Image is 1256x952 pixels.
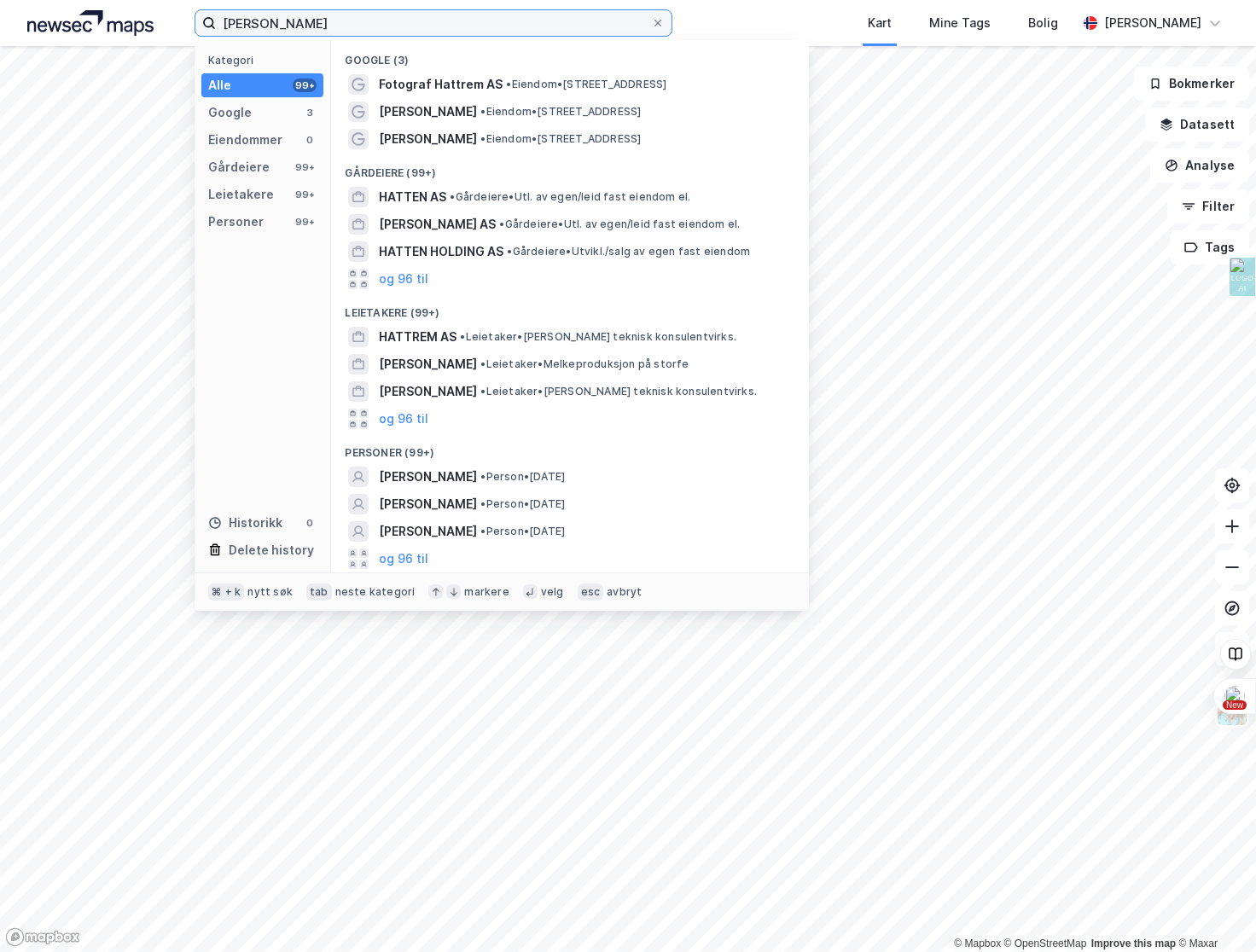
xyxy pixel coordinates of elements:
span: • [499,218,504,230]
div: 0 [303,133,317,147]
div: esc [578,583,604,601]
span: Person • [DATE] [480,525,565,538]
span: [PERSON_NAME] [379,467,477,487]
div: nytt søk [247,585,293,599]
button: Filter [1167,189,1249,223]
div: neste kategori [335,585,416,599]
div: Personer [208,212,264,232]
span: • [480,132,486,145]
button: og 96 til [379,269,428,289]
div: Kart [868,13,892,33]
span: [PERSON_NAME] [379,494,477,514]
span: [PERSON_NAME] AS [379,214,496,235]
a: Mapbox homepage [5,927,80,947]
div: tab [306,583,332,601]
span: [PERSON_NAME] [379,354,477,374]
a: Improve this map [1091,937,1176,949]
button: Analyse [1150,148,1249,183]
span: • [480,357,486,370]
a: OpenStreetMap [1004,937,1087,949]
span: [PERSON_NAME] [379,102,477,122]
button: Tags [1170,230,1249,264]
div: Gårdeiere (99+) [331,153,809,183]
span: Eiendom • [STREET_ADDRESS] [480,132,641,146]
span: Gårdeiere • Utvikl./salg av egen fast eiendom [507,245,750,258]
span: • [480,105,486,118]
span: • [450,190,455,203]
input: Søk på adresse, matrikkel, gårdeiere, leietakere eller personer [216,10,651,36]
div: Delete history [229,540,314,560]
a: Mapbox [954,937,1001,949]
button: Bokmerker [1134,67,1249,101]
div: 99+ [293,188,317,201]
div: Gårdeiere [208,157,270,177]
span: • [507,245,512,258]
div: markere [464,585,509,599]
button: og 96 til [379,549,428,569]
span: • [480,497,486,510]
div: Google [208,102,252,123]
span: HATTREM AS [379,327,456,347]
div: Personer (99+) [331,432,809,463]
div: velg [541,585,564,599]
img: logo.a4113a55bc3d86da70a041830d287a7e.svg [27,10,154,36]
span: • [480,470,486,483]
button: og 96 til [379,409,428,429]
span: Leietaker • [PERSON_NAME] teknisk konsulentvirks. [460,330,736,344]
div: 99+ [293,215,317,229]
span: [PERSON_NAME] [379,129,477,149]
div: ⌘ + k [208,583,244,601]
span: Person • [DATE] [480,470,565,484]
div: avbryt [607,585,642,599]
button: Datasett [1145,107,1249,142]
span: • [460,330,465,343]
span: Leietaker • Melkeproduksjon på storfe [480,357,689,371]
iframe: Chat Widget [1171,870,1256,952]
div: 0 [303,516,317,530]
div: Eiendommer [208,130,282,150]
span: [PERSON_NAME] [379,381,477,402]
span: Eiendom • [STREET_ADDRESS] [506,78,666,91]
div: Kontrollprogram for chat [1171,870,1256,952]
div: [PERSON_NAME] [1104,13,1201,33]
span: • [480,525,486,537]
span: • [506,78,511,90]
div: Bolig [1028,13,1058,33]
div: 3 [303,106,317,119]
span: Leietaker • [PERSON_NAME] teknisk konsulentvirks. [480,385,757,398]
div: Kategori [208,54,323,67]
div: 99+ [293,78,317,92]
div: Alle [208,75,231,96]
span: [PERSON_NAME] [379,521,477,542]
span: Eiendom • [STREET_ADDRESS] [480,105,641,119]
span: • [480,385,486,398]
span: Gårdeiere • Utl. av egen/leid fast eiendom el. [499,218,740,231]
div: 99+ [293,160,317,174]
div: Google (3) [331,40,809,71]
div: Historikk [208,513,282,533]
span: HATTEN AS [379,187,446,207]
div: Leietakere [208,184,274,205]
span: Gårdeiere • Utl. av egen/leid fast eiendom el. [450,190,690,204]
span: Person • [DATE] [480,497,565,511]
span: HATTEN HOLDING AS [379,241,503,262]
div: Mine Tags [929,13,991,33]
span: Fotograf Hattrem AS [379,74,503,95]
div: Leietakere (99+) [331,293,809,323]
